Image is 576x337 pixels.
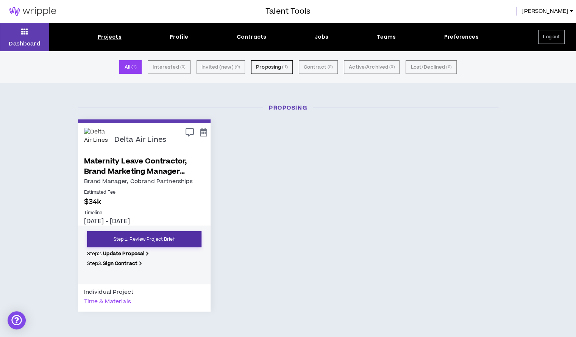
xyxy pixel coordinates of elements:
[9,40,40,48] p: Dashboard
[72,104,504,112] h3: Proposing
[87,231,201,247] a: Step 1. Review Project Brief
[84,287,134,297] div: Individual Project
[389,64,395,71] small: ( 0 )
[299,60,338,74] button: Contract (0)
[406,60,456,74] button: Lost/Declined (0)
[538,30,565,44] button: Log out
[8,311,26,329] div: Open Intercom Messenger
[87,250,201,257] p: Step 2 .
[84,189,204,196] p: Estimated Fee
[103,260,137,267] b: Sign Contract
[197,60,245,74] button: Invited (new) (0)
[315,33,329,41] div: Jobs
[377,33,396,41] div: Teams
[103,250,144,257] b: Update Proposal
[446,64,451,71] small: ( 0 )
[282,64,287,71] small: ( 1 )
[84,210,204,216] p: Timeline
[521,7,568,16] span: [PERSON_NAME]
[84,297,131,306] div: Time & Materials
[235,64,240,71] small: ( 0 )
[84,217,204,226] p: [DATE] - [DATE]
[328,64,333,71] small: ( 0 )
[114,136,167,144] p: Delta Air Lines
[131,64,137,71] small: ( 1 )
[251,60,293,74] button: Proposing (1)
[84,128,109,152] img: Delta Air Lines
[84,177,204,186] p: Brand Manager, Cobrand Partnerships
[148,60,190,74] button: Interested (0)
[444,33,479,41] div: Preferences
[87,260,201,267] p: Step 3 .
[119,60,142,74] button: All (1)
[84,197,204,207] p: $34k
[344,60,400,74] button: Active/Archived (0)
[265,6,311,17] h3: Talent Tools
[237,33,266,41] div: Contracts
[170,33,188,41] div: Profile
[84,156,204,177] a: Maternity Leave Contractor, Brand Marketing Manager (Cobrand Partnerships)
[180,64,186,71] small: ( 0 )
